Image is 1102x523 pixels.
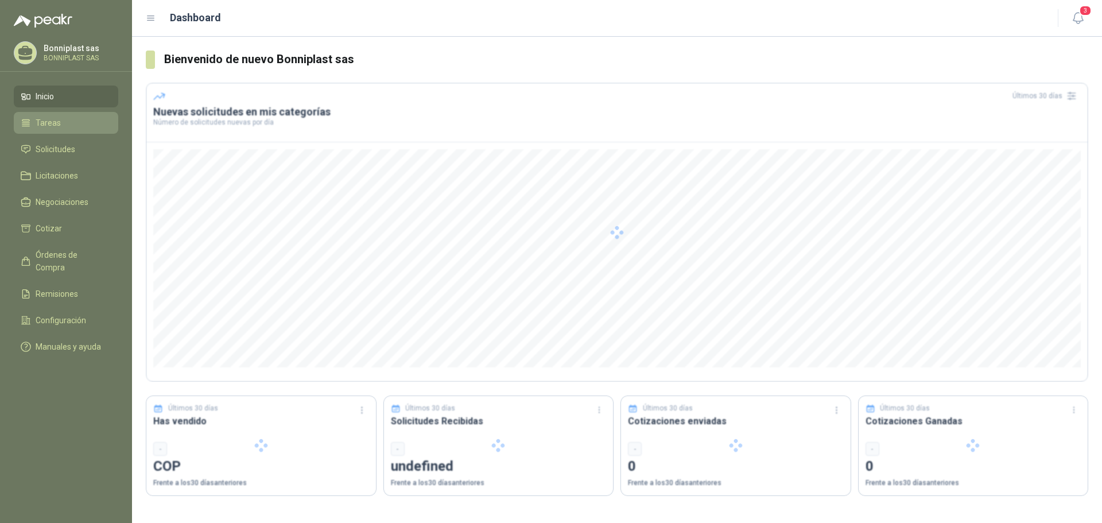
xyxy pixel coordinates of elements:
[36,90,54,103] span: Inicio
[14,336,118,358] a: Manuales y ayuda
[36,314,86,327] span: Configuración
[36,143,75,156] span: Solicitudes
[44,44,115,52] p: Bonniplast sas
[1079,5,1092,16] span: 3
[44,55,115,61] p: BONNIPLAST SAS
[36,169,78,182] span: Licitaciones
[14,283,118,305] a: Remisiones
[14,86,118,107] a: Inicio
[1068,8,1088,29] button: 3
[14,14,72,28] img: Logo peakr
[14,218,118,239] a: Cotizar
[36,249,107,274] span: Órdenes de Compra
[36,222,62,235] span: Cotizar
[36,196,88,208] span: Negociaciones
[36,288,78,300] span: Remisiones
[36,340,101,353] span: Manuales y ayuda
[14,165,118,187] a: Licitaciones
[14,309,118,331] a: Configuración
[170,10,221,26] h1: Dashboard
[14,138,118,160] a: Solicitudes
[36,117,61,129] span: Tareas
[14,244,118,278] a: Órdenes de Compra
[164,51,1088,68] h3: Bienvenido de nuevo Bonniplast sas
[14,191,118,213] a: Negociaciones
[14,112,118,134] a: Tareas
